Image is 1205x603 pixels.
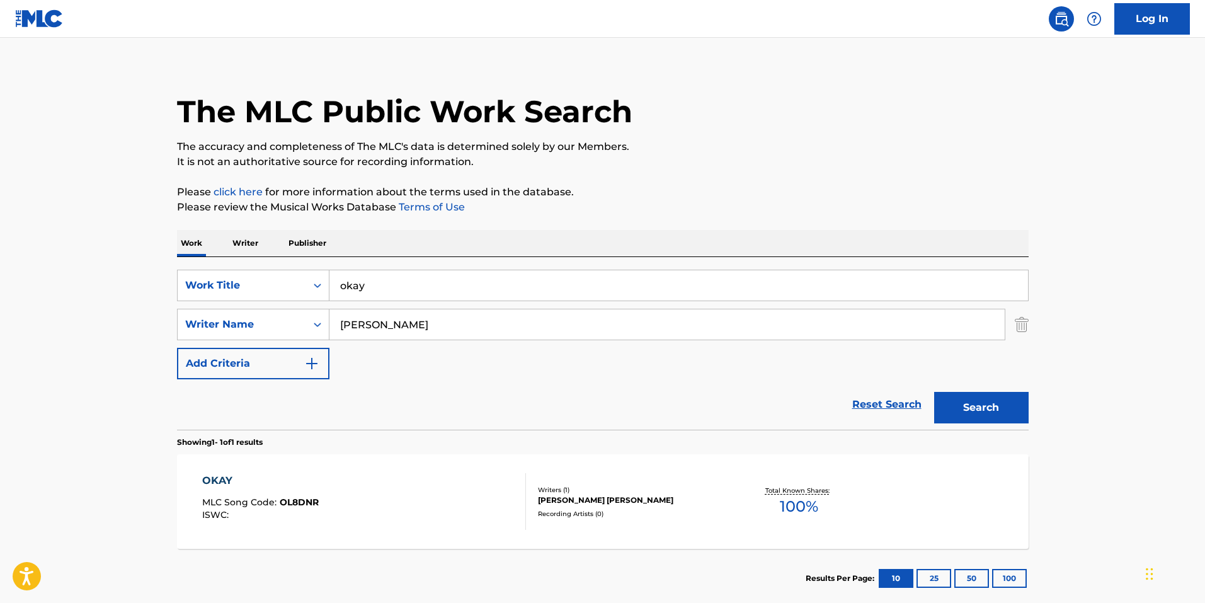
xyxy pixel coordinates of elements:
p: Please for more information about the terms used in the database. [177,185,1029,200]
a: OKAYMLC Song Code:OL8DNRISWC:Writers (1)[PERSON_NAME] [PERSON_NAME]Recording Artists (0)Total Kno... [177,454,1029,549]
a: Terms of Use [396,201,465,213]
img: MLC Logo [15,9,64,28]
button: Search [934,392,1029,423]
a: Log In [1114,3,1190,35]
button: 100 [992,569,1027,588]
iframe: Chat Widget [1142,543,1205,603]
span: 100 % [780,495,818,518]
p: Please review the Musical Works Database [177,200,1029,215]
p: Total Known Shares: [765,486,833,495]
h1: The MLC Public Work Search [177,93,632,130]
p: Showing 1 - 1 of 1 results [177,437,263,448]
p: Publisher [285,230,330,256]
div: Help [1082,6,1107,32]
p: It is not an authoritative source for recording information. [177,154,1029,169]
img: 9d2ae6d4665cec9f34b9.svg [304,356,319,371]
p: The accuracy and completeness of The MLC's data is determined solely by our Members. [177,139,1029,154]
form: Search Form [177,270,1029,430]
span: MLC Song Code : [202,497,280,508]
div: Work Title [185,278,299,293]
div: Recording Artists ( 0 ) [538,509,728,519]
button: Add Criteria [177,348,329,379]
a: Reset Search [846,391,928,418]
span: ISWC : [202,509,232,520]
img: search [1054,11,1069,26]
a: click here [214,186,263,198]
div: Drag [1146,555,1153,593]
div: Writer Name [185,317,299,332]
div: Writers ( 1 ) [538,485,728,495]
img: Delete Criterion [1015,309,1029,340]
img: help [1087,11,1102,26]
button: 25 [917,569,951,588]
a: Public Search [1049,6,1074,32]
div: [PERSON_NAME] [PERSON_NAME] [538,495,728,506]
p: Writer [229,230,262,256]
button: 10 [879,569,913,588]
p: Results Per Page: [806,573,877,584]
button: 50 [954,569,989,588]
span: OL8DNR [280,497,319,508]
div: OKAY [202,473,319,488]
p: Work [177,230,206,256]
